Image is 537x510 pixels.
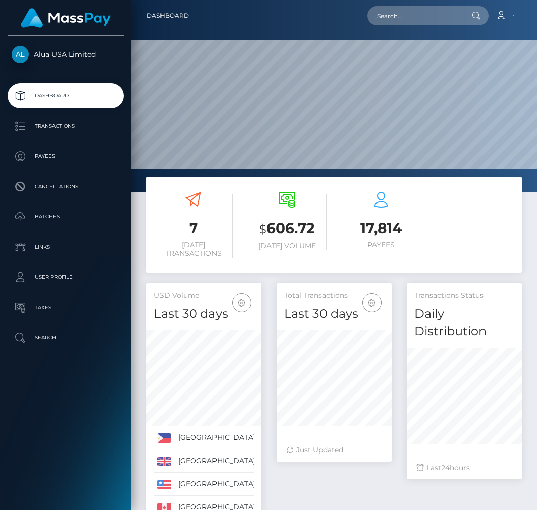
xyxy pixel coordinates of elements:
h5: Total Transactions [284,291,384,301]
h4: Last 30 days [284,305,384,323]
p: Cancellations [12,179,120,194]
h6: [DATE] Volume [248,242,327,250]
div: Last hours [417,463,512,473]
a: Payees [8,144,124,169]
span: Alua USA Limited [8,50,124,59]
a: Taxes [8,295,124,320]
h5: USD Volume [154,291,254,301]
h4: Daily Distribution [414,305,514,341]
p: Taxes [12,300,120,315]
img: Alua USA Limited [12,46,29,63]
td: [GEOGRAPHIC_DATA] [175,473,259,496]
p: Payees [12,149,120,164]
p: Transactions [12,119,120,134]
h4: Last 30 days [154,305,254,323]
span: 24 [441,463,450,472]
a: Cancellations [8,174,124,199]
p: Dashboard [12,88,120,103]
div: Just Updated [287,445,382,456]
a: User Profile [8,265,124,290]
h6: [DATE] Transactions [154,241,233,258]
h6: Payees [342,241,420,249]
a: Search [8,325,124,351]
img: MassPay Logo [21,8,111,28]
h3: 17,814 [342,218,420,238]
small: $ [259,222,266,236]
h3: 606.72 [248,218,327,239]
p: Search [12,330,120,346]
h3: 7 [154,218,233,238]
img: GB.png [157,457,171,466]
a: Dashboard [147,5,189,26]
p: User Profile [12,270,120,285]
a: Transactions [8,114,124,139]
td: [GEOGRAPHIC_DATA] [175,426,259,449]
a: Batches [8,204,124,230]
a: Links [8,235,124,260]
a: Dashboard [8,83,124,108]
img: PH.png [157,433,171,442]
input: Search... [367,6,462,25]
td: [GEOGRAPHIC_DATA] [175,449,259,473]
p: Batches [12,209,120,224]
p: Links [12,240,120,255]
h5: Transactions Status [414,291,514,301]
img: US.png [157,480,171,489]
